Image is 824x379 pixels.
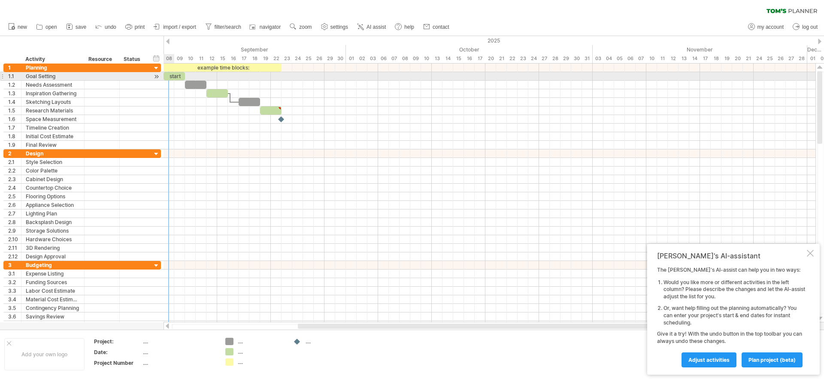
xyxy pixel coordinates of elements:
[26,124,80,132] div: Timeline Creation
[306,338,352,345] div: ....
[206,54,217,63] div: Friday, 12 September 2025
[8,149,21,158] div: 2
[802,24,818,30] span: log out
[26,158,80,166] div: Style Selection
[593,45,807,54] div: November 2025
[8,227,21,235] div: 2.9
[324,54,335,63] div: Monday, 29 September 2025
[215,24,241,30] span: filter/search
[410,54,421,63] div: Thursday, 9 October 2025
[8,287,21,295] div: 3.3
[786,54,797,63] div: Thursday, 27 November 2025
[8,175,21,183] div: 2.3
[757,24,784,30] span: my account
[105,24,116,30] span: undo
[400,54,410,63] div: Wednesday, 8 October 2025
[8,167,21,175] div: 2.2
[26,106,80,115] div: Research Materials
[8,252,21,261] div: 2.12
[76,24,86,30] span: save
[143,338,215,345] div: ....
[239,54,249,63] div: Wednesday, 17 September 2025
[26,132,80,140] div: Initial Cost Estimate
[404,24,414,30] span: help
[8,201,21,209] div: 2.6
[314,54,324,63] div: Friday, 26 September 2025
[26,244,80,252] div: 3D Rendering
[433,24,449,30] span: contact
[663,305,805,326] li: Or, want help filling out the planning automatically? You can enter your project's start & end da...
[335,54,346,63] div: Tuesday, 30 September 2025
[26,201,80,209] div: Appliance Selection
[330,24,348,30] span: settings
[26,141,80,149] div: Final Review
[346,45,593,54] div: October 2025
[303,54,314,63] div: Thursday, 25 September 2025
[26,175,80,183] div: Cabinet Design
[378,54,389,63] div: Monday, 6 October 2025
[238,338,285,345] div: ....
[260,54,271,63] div: Friday, 19 September 2025
[453,54,464,63] div: Wednesday, 15 October 2025
[164,64,282,72] div: example time blocks:
[319,21,351,33] a: settings
[421,54,432,63] div: Friday, 10 October 2025
[26,321,80,329] div: Financing Options
[26,304,80,312] div: Contingency Planning
[26,72,80,80] div: Goal Setting
[8,115,21,123] div: 1.6
[700,54,711,63] div: Monday, 17 November 2025
[8,278,21,286] div: 3.2
[26,270,80,278] div: Expense Listing
[238,348,285,355] div: ....
[26,64,80,72] div: Planning
[26,235,80,243] div: Hardware Choices
[689,54,700,63] div: Friday, 14 November 2025
[163,24,196,30] span: import / export
[593,54,603,63] div: Monday, 3 November 2025
[748,357,796,363] span: plan project (beta)
[8,321,21,329] div: 3.7
[26,227,80,235] div: Storage Solutions
[528,54,539,63] div: Friday, 24 October 2025
[442,54,453,63] div: Tuesday, 14 October 2025
[464,54,475,63] div: Thursday, 16 October 2025
[742,352,803,367] a: plan project (beta)
[249,54,260,63] div: Thursday, 18 September 2025
[367,54,378,63] div: Friday, 3 October 2025
[238,358,285,366] div: ....
[203,21,244,33] a: filter/search
[26,295,80,303] div: Material Cost Estimate
[496,54,507,63] div: Tuesday, 21 October 2025
[26,209,80,218] div: Lighting Plan
[539,54,550,63] div: Monday, 27 October 2025
[26,218,80,226] div: Backsplash Design
[110,45,346,54] div: September 2025
[357,54,367,63] div: Thursday, 2 October 2025
[721,54,732,63] div: Wednesday, 19 November 2025
[797,54,807,63] div: Friday, 28 November 2025
[8,124,21,132] div: 1.7
[389,54,400,63] div: Tuesday, 7 October 2025
[26,115,80,123] div: Space Measurement
[8,106,21,115] div: 1.5
[791,21,820,33] a: log out
[228,54,239,63] div: Tuesday, 16 September 2025
[8,312,21,321] div: 3.6
[164,54,174,63] div: Monday, 8 September 2025
[292,54,303,63] div: Wednesday, 24 September 2025
[485,54,496,63] div: Monday, 20 October 2025
[124,55,142,64] div: Status
[743,54,754,63] div: Friday, 21 November 2025
[393,21,417,33] a: help
[26,98,80,106] div: Sketching Layouts
[26,81,80,89] div: Needs Assessment
[668,54,679,63] div: Wednesday, 12 November 2025
[603,54,614,63] div: Tuesday, 4 November 2025
[8,64,21,72] div: 1
[8,209,21,218] div: 2.7
[8,158,21,166] div: 2.1
[679,54,689,63] div: Thursday, 13 November 2025
[746,21,786,33] a: my account
[151,21,199,33] a: import / export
